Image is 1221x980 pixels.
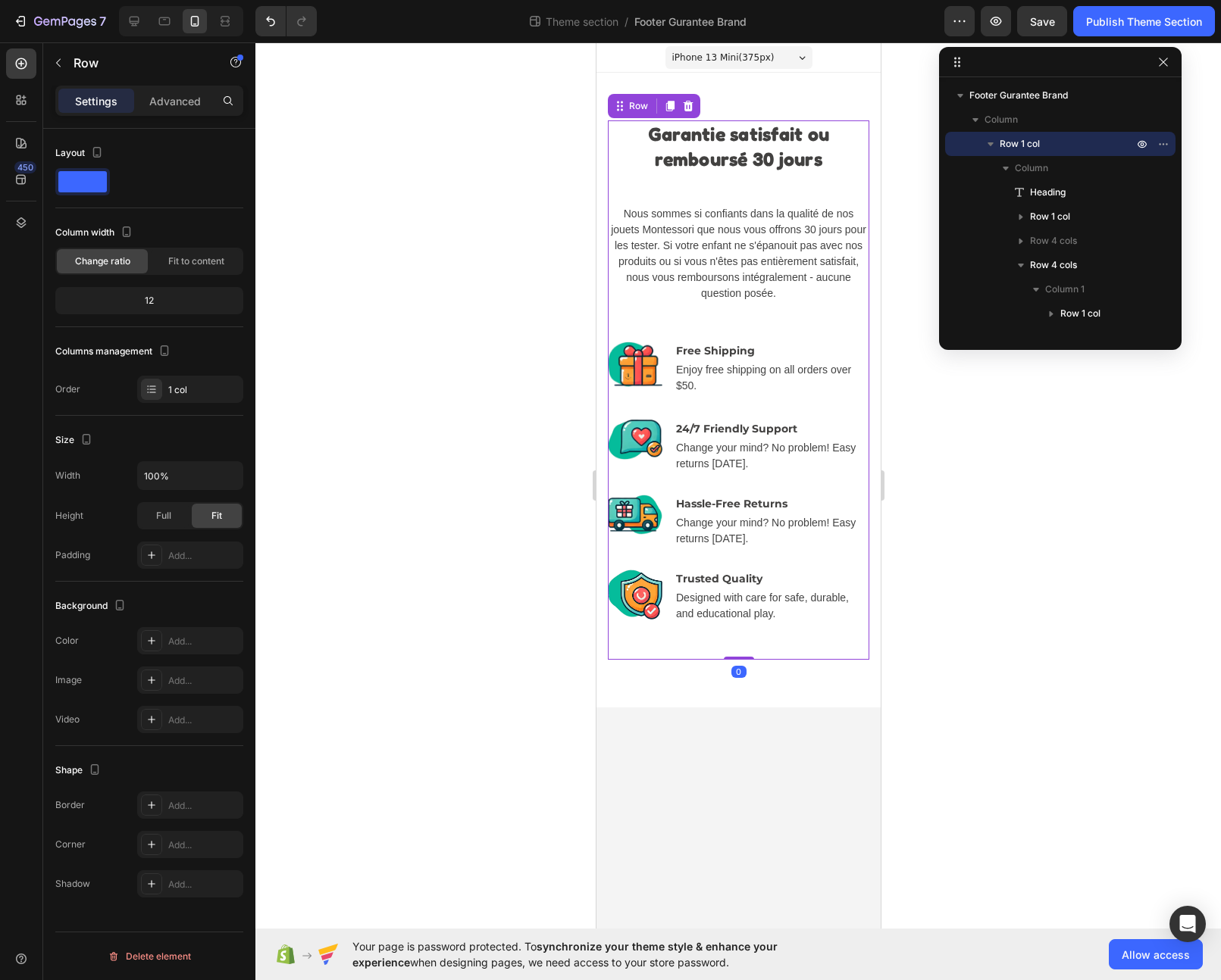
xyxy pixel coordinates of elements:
div: Corner [55,838,86,851]
div: Undo/Redo [255,6,317,36]
span: Row 1 col [1000,136,1040,151]
div: Height [55,509,83,523]
div: Add... [168,878,240,891]
div: Add... [168,799,240,813]
span: Row 4 cols [1030,233,1077,248]
span: Column 1 [1045,282,1085,297]
button: Publish Theme Section [1073,6,1215,36]
div: Padding [55,548,90,562]
div: Add... [168,838,240,852]
input: Auto [138,462,243,489]
span: Column 2 [1045,330,1086,345]
p: Settings [75,93,117,109]
div: 450 [14,161,36,173]
span: Row 4 cols [1030,257,1077,273]
div: Columns management [55,342,174,362]
div: Video [55,713,80,726]
span: Footer Gurantee Brand [634,14,747,30]
div: Order [55,382,80,396]
div: Shadow [55,877,90,891]
span: Column [985,112,1018,127]
div: Background [55,596,129,616]
span: Row 1 col [1060,306,1100,321]
div: Width [55,469,80,482]
span: Footer Gurantee Brand [969,88,1068,103]
div: Publish Theme Section [1086,14,1202,30]
span: Your page is password protected. To when designing pages, we need access to your store password. [352,938,837,970]
button: Delete element [55,944,243,969]
div: Add... [168,635,240,648]
button: Save [1017,6,1067,36]
span: Save [1030,15,1055,28]
iframe: Design area [596,42,881,929]
span: synchronize your theme style & enhance your experience [352,940,778,969]
span: Fit to content [168,254,224,268]
span: Allow access [1122,947,1190,963]
div: Layout [55,143,106,164]
p: Row [74,54,202,72]
div: Color [55,634,79,648]
span: Column [1015,161,1048,176]
div: 1 col [168,383,240,397]
span: Change ratio [75,254,130,268]
div: Open Intercom Messenger [1169,906,1206,942]
div: 12 [58,290,240,311]
div: Image [55,673,82,687]
div: Add... [168,713,240,727]
p: 7 [99,12,106,30]
div: Border [55,798,85,812]
p: Advanced [149,93,201,109]
div: Shape [55,760,104,781]
div: Column width [55,223,136,243]
span: Heading [1030,185,1066,200]
div: Delete element [108,947,191,966]
div: Size [55,430,95,451]
span: Theme section [543,14,621,30]
span: Fit [211,509,222,523]
button: Allow access [1109,939,1203,969]
span: / [625,14,628,30]
div: Add... [168,674,240,688]
span: Row 1 col [1030,209,1070,224]
span: Full [156,509,171,523]
button: 7 [6,6,113,36]
div: Add... [168,549,240,563]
